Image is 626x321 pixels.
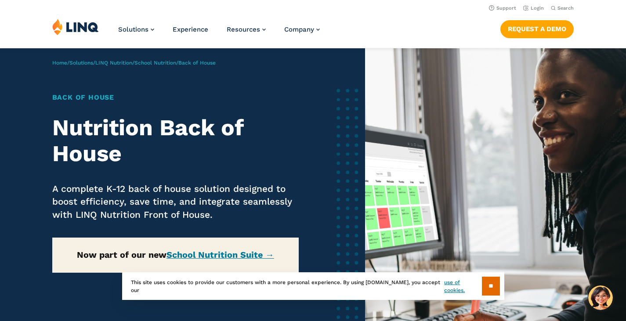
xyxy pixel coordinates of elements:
[227,25,266,33] a: Resources
[118,25,154,33] a: Solutions
[52,60,216,66] span: / / / /
[178,60,216,66] span: Back of House
[77,250,274,260] strong: Now part of our new
[523,5,544,11] a: Login
[284,25,314,33] span: Company
[227,25,260,33] span: Resources
[166,250,274,260] a: School Nutrition Suite →
[52,92,299,103] h1: Back of House
[500,20,574,38] a: Request a Demo
[444,278,481,294] a: use of cookies.
[588,285,613,310] button: Hello, have a question? Let’s chat.
[52,18,99,35] img: LINQ | K‑12 Software
[122,272,504,300] div: This site uses cookies to provide our customers with a more personal experience. By using [DOMAIN...
[69,60,93,66] a: Solutions
[557,5,574,11] span: Search
[551,5,574,11] button: Open Search Bar
[134,60,176,66] a: School Nutrition
[284,25,320,33] a: Company
[95,60,132,66] a: LINQ Nutrition
[489,5,516,11] a: Support
[173,25,208,33] a: Experience
[52,60,67,66] a: Home
[52,114,243,166] strong: Nutrition Back of House
[500,18,574,38] nav: Button Navigation
[118,25,148,33] span: Solutions
[52,183,299,222] p: A complete K-12 back of house solution designed to boost efficiency, save time, and integrate sea...
[118,18,320,47] nav: Primary Navigation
